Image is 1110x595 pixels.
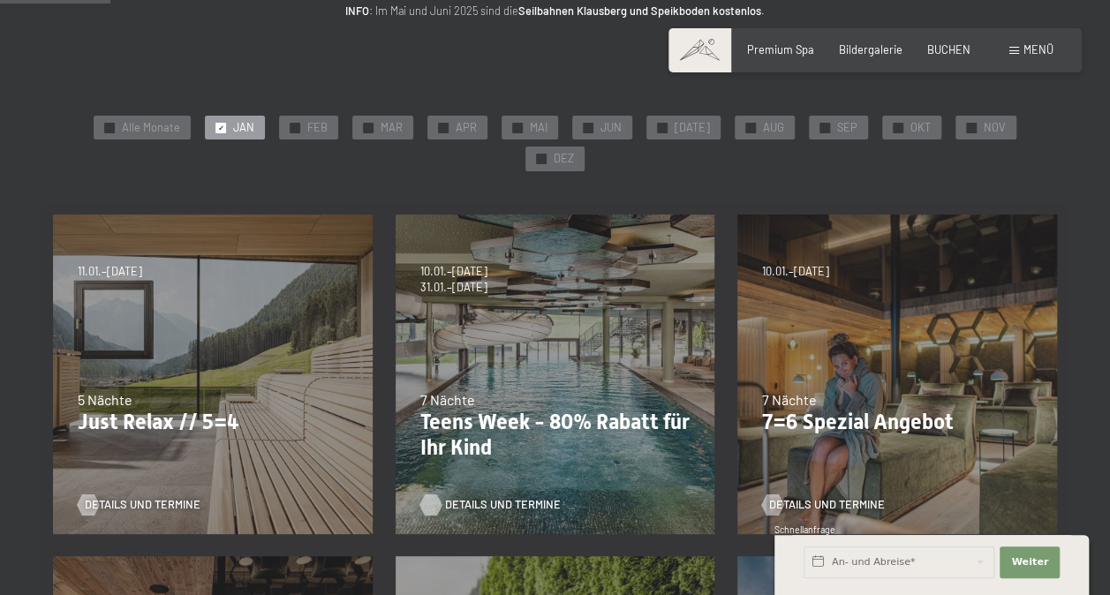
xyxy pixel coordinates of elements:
[969,123,975,132] span: ✓
[984,120,1006,136] span: NOV
[762,497,885,513] a: Details und Termine
[927,42,970,56] a: BUCHEN
[456,120,477,136] span: APR
[762,410,1032,435] p: 7=6 Spezial Angebot
[420,280,487,296] span: 31.01.–[DATE]
[441,123,447,132] span: ✓
[748,123,754,132] span: ✓
[837,120,857,136] span: SEP
[1000,546,1060,578] button: Weiter
[78,264,142,280] span: 11.01.–[DATE]
[554,151,574,167] span: DEZ
[366,123,372,132] span: ✓
[445,497,561,513] span: Details und Termine
[107,123,113,132] span: ✓
[518,4,761,18] strong: Seilbahnen Klausberg und Speikboden kostenlos
[1023,42,1053,56] span: Menü
[600,120,622,136] span: JUN
[78,410,348,435] p: Just Relax // 5=4
[762,391,817,408] span: 7 Nächte
[420,497,543,513] a: Details und Termine
[420,410,691,461] p: Teens Week - 80% Rabatt für Ihr Kind
[515,123,521,132] span: ✓
[763,120,784,136] span: AUG
[218,123,224,132] span: ✓
[78,391,132,408] span: 5 Nächte
[78,497,200,513] a: Details und Termine
[769,497,885,513] span: Details und Termine
[292,123,298,132] span: ✓
[530,120,547,136] span: MAI
[774,524,835,535] span: Schnellanfrage
[233,120,254,136] span: JAN
[585,123,592,132] span: ✓
[420,391,475,408] span: 7 Nächte
[747,42,814,56] a: Premium Spa
[85,497,200,513] span: Details und Termine
[539,154,545,164] span: ✓
[822,123,828,132] span: ✓
[202,2,909,19] p: : Im Mai und Juni 2025 sind die .
[122,120,180,136] span: Alle Monate
[307,120,328,136] span: FEB
[660,123,666,132] span: ✓
[675,120,710,136] span: [DATE]
[895,123,902,132] span: ✓
[910,120,931,136] span: OKT
[381,120,403,136] span: MAR
[762,264,829,280] span: 10.01.–[DATE]
[420,264,487,280] span: 10.01.–[DATE]
[1011,555,1048,569] span: Weiter
[839,42,902,56] a: Bildergalerie
[345,4,369,18] strong: INFO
